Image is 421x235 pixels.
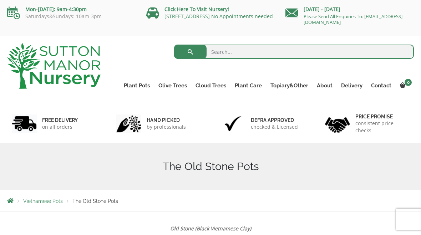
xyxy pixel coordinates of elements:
img: 4.jpg [325,113,350,134]
p: checked & Licensed [251,123,298,131]
img: 2.jpg [116,114,141,133]
a: Olive Trees [154,81,191,91]
img: 1.jpg [12,114,37,133]
a: Please Send All Enquiries To: [EMAIL_ADDRESS][DOMAIN_NAME] [304,13,402,25]
h6: FREE DELIVERY [42,117,78,123]
h6: Price promise [355,113,410,120]
strong: Old Stone (Black Vietnamese Clay) [170,225,251,232]
a: Vietnamese Pots [23,198,63,204]
p: [DATE] - [DATE] [285,5,414,14]
p: Mon-[DATE]: 9am-4:30pm [7,5,136,14]
img: 3.jpg [220,114,245,133]
span: 0 [405,79,412,86]
p: on all orders [42,123,78,131]
a: Click Here To Visit Nursery! [164,6,229,12]
a: Delivery [337,81,367,91]
p: Saturdays&Sundays: 10am-3pm [7,14,136,19]
a: Cloud Trees [191,81,230,91]
img: logo [7,43,101,89]
a: Contact [367,81,396,91]
h6: Defra approved [251,117,298,123]
span: The Old Stone Pots [72,198,118,204]
a: Plant Care [230,81,266,91]
a: Topiary&Other [266,81,313,91]
a: Plant Pots [120,81,154,91]
p: consistent price checks [355,120,410,134]
p: by professionals [147,123,186,131]
a: About [313,81,337,91]
a: [STREET_ADDRESS] No Appointments needed [164,13,273,20]
a: 0 [396,81,414,91]
input: Search... [174,45,414,59]
nav: Breadcrumbs [7,198,414,204]
h6: hand picked [147,117,186,123]
h1: The Old Stone Pots [7,160,414,173]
